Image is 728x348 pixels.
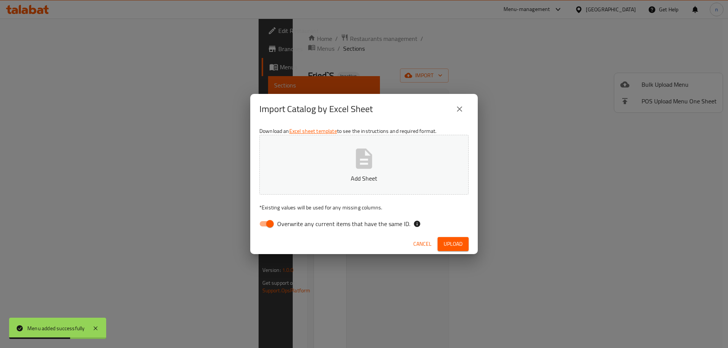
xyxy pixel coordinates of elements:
[271,174,457,183] p: Add Sheet
[27,324,85,332] div: Menu added successfully
[413,239,431,249] span: Cancel
[450,100,469,118] button: close
[410,237,435,251] button: Cancel
[250,124,478,234] div: Download an to see the instructions and required format.
[289,126,337,136] a: Excel sheet template
[259,103,373,115] h2: Import Catalog by Excel Sheet
[413,220,421,228] svg: If the overwrite option isn't selected, then the items that match an existing ID will be ignored ...
[444,239,463,249] span: Upload
[438,237,469,251] button: Upload
[277,219,410,228] span: Overwrite any current items that have the same ID.
[259,135,469,195] button: Add Sheet
[259,204,469,211] p: Existing values will be used for any missing columns.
